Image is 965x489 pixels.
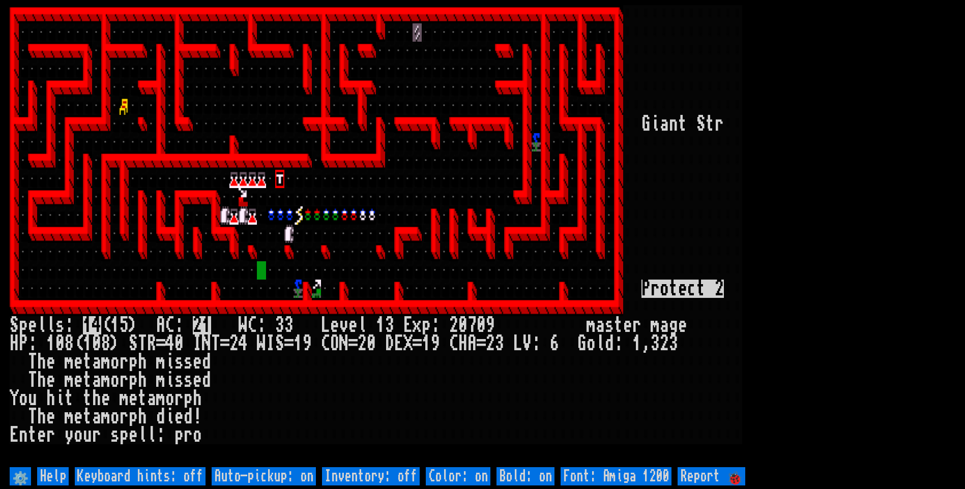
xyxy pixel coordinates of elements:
div: : [257,316,266,334]
div: o [110,353,120,371]
div: s [605,316,614,334]
div: o [110,371,120,389]
div: 1 [422,334,431,353]
div: s [55,316,65,334]
div: 0 [174,334,184,353]
div: h [138,353,147,371]
div: y [65,426,74,444]
div: l [596,334,605,353]
div: e [37,426,46,444]
div: e [74,408,83,426]
mark: t [669,280,678,298]
div: X [403,334,413,353]
div: 1 [294,334,303,353]
div: x [413,316,422,334]
div: d [202,353,211,371]
div: : [532,334,541,353]
div: a [92,408,101,426]
div: l [358,316,367,334]
div: t [28,426,37,444]
div: G [577,334,587,353]
div: G [641,115,651,133]
div: i [165,371,174,389]
div: t [614,316,623,334]
div: e [193,353,202,371]
div: T [138,334,147,353]
div: 4 [165,334,174,353]
div: , [641,334,651,353]
div: n [19,426,28,444]
div: : [156,426,165,444]
div: = [413,334,422,353]
div: 4 [239,334,248,353]
div: m [65,353,74,371]
div: ( [101,316,110,334]
div: h [193,389,202,408]
div: r [46,426,55,444]
div: 5 [120,316,129,334]
mark: P [641,280,651,298]
div: 9 [431,334,440,353]
div: S [129,334,138,353]
div: T [28,353,37,371]
div: H [458,334,467,353]
div: 2 [486,334,495,353]
mark: 1 [83,316,92,334]
div: 1 [376,316,385,334]
input: Color: on [426,467,490,485]
div: t [83,353,92,371]
input: Bold: on [496,467,554,485]
div: L [321,316,330,334]
div: Y [10,389,19,408]
div: e [101,389,110,408]
div: i [651,115,660,133]
div: C [165,316,174,334]
div: I [193,334,202,353]
mark: 2 [193,316,202,334]
div: ) [129,316,138,334]
div: H [10,334,19,353]
div: 0 [55,334,65,353]
div: 0 [458,316,467,334]
div: V [522,334,532,353]
div: a [596,316,605,334]
div: h [37,408,46,426]
div: C [321,334,330,353]
div: u [28,389,37,408]
div: e [129,426,138,444]
div: n [669,115,678,133]
div: e [46,371,55,389]
div: e [74,371,83,389]
div: A [467,334,477,353]
div: = [156,334,165,353]
div: t [138,389,147,408]
div: t [706,115,715,133]
div: p [129,371,138,389]
div: 8 [65,334,74,353]
div: E [403,316,413,334]
div: 1 [632,334,641,353]
div: p [129,353,138,371]
div: u [83,426,92,444]
div: 3 [669,334,678,353]
div: T [28,371,37,389]
div: p [184,389,193,408]
div: 8 [101,334,110,353]
div: r [120,408,129,426]
div: d [202,371,211,389]
div: 9 [303,334,312,353]
div: p [422,316,431,334]
div: L [513,334,522,353]
div: e [348,316,358,334]
div: p [129,408,138,426]
div: 1 [110,316,120,334]
div: 2 [449,316,458,334]
mark: c [687,280,696,298]
div: = [284,334,294,353]
div: l [37,316,46,334]
div: T [211,334,220,353]
div: N [202,334,211,353]
div: e [46,408,55,426]
div: 3 [495,334,504,353]
div: d [156,408,165,426]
